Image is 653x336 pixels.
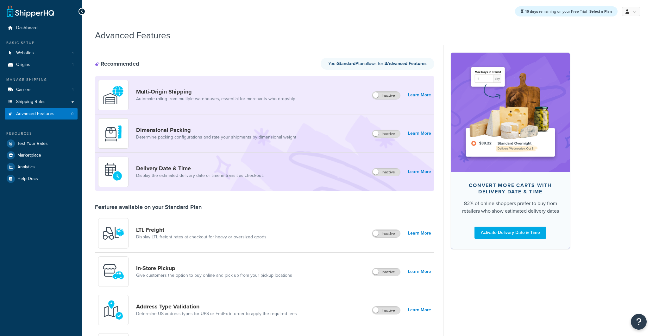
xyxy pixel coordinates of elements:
[95,60,139,67] div: Recommended
[408,129,431,138] a: Learn More
[5,84,78,96] li: Carriers
[102,222,124,244] img: y79ZsPf0fXUFUhFXDzUgf+ktZg5F2+ohG75+v3d2s1D9TjoU8PiyCIluIjV41seZevKCRuEjTPPOKHJsQcmKCXGdfprl3L4q7...
[16,25,38,31] span: Dashboard
[372,268,400,276] label: Inactive
[372,307,400,314] label: Inactive
[136,311,297,317] a: Determine US address types for UPS or FedEx in order to apply the required fees
[525,9,588,14] span: remaining on your Free Trial
[408,267,431,276] a: Learn More
[95,29,170,42] h1: Advanced Features
[328,60,385,67] span: Your allows for
[17,176,38,182] span: Help Docs
[372,92,400,99] label: Inactive
[136,134,296,140] a: Determine packing configurations and rate your shipments by dimensional weight
[5,59,78,71] a: Origins1
[136,303,297,310] a: Address Type Validation
[372,168,400,176] label: Inactive
[5,96,78,108] a: Shipping Rules
[17,165,35,170] span: Analytics
[525,9,538,14] strong: 15 days
[372,230,400,237] label: Inactive
[102,84,124,106] img: WatD5o0RtDAAAAAElFTkSuQmCC
[136,165,264,172] a: Delivery Date & Time
[337,60,365,67] strong: Standard Plan
[136,265,292,272] a: In-Store Pickup
[136,272,292,279] a: Give customers the option to buy online and pick up from your pickup locations
[5,84,78,96] a: Carriers1
[16,62,30,68] span: Origins
[461,200,560,215] div: 82% of online shoppers prefer to buy from retailers who show estimated delivery dates
[5,40,78,46] div: Basic Setup
[5,161,78,173] a: Analytics
[408,91,431,100] a: Learn More
[95,204,202,210] div: Features available on your Standard Plan
[16,50,34,56] span: Websites
[136,172,264,179] a: Display the estimated delivery date or time in transit as checkout.
[136,126,296,133] a: Dimensional Packing
[408,229,431,238] a: Learn More
[5,108,78,120] li: Advanced Features
[5,108,78,120] a: Advanced Features0
[136,88,295,95] a: Multi-Origin Shipping
[5,131,78,136] div: Resources
[102,161,124,183] img: gfkeb5ejjkALwAAAABJRU5ErkJggg==
[17,153,41,158] span: Marketplace
[372,130,400,138] label: Inactive
[102,261,124,283] img: wfgcfpwTIucLEAAAAASUVORK5CYII=
[72,50,73,56] span: 1
[385,60,427,67] strong: 3 Advanced Feature s
[71,111,73,117] span: 0
[474,227,546,239] a: Activate Delivery Date & Time
[5,138,78,149] a: Test Your Rates
[102,299,124,321] img: kIG8fy0lQAAAABJRU5ErkJggg==
[72,62,73,68] span: 1
[72,87,73,93] span: 1
[16,99,46,105] span: Shipping Rules
[5,77,78,82] div: Manage Shipping
[5,173,78,184] a: Help Docs
[5,47,78,59] li: Websites
[589,9,612,14] a: Select a Plan
[16,87,32,93] span: Carriers
[461,62,560,162] img: feature-image-ddt-36eae7f7280da8017bfb280eaccd9c446f90b1fe08728e4019434db127062ab4.png
[408,306,431,314] a: Learn More
[631,314,647,330] button: Open Resource Center
[408,167,431,176] a: Learn More
[136,96,295,102] a: Automate rating from multiple warehouses, essential for merchants who dropship
[136,234,267,240] a: Display LTL freight rates at checkout for heavy or oversized goods
[5,47,78,59] a: Websites1
[102,122,124,145] img: DTVBYsAAAAAASUVORK5CYII=
[16,111,54,117] span: Advanced Features
[5,150,78,161] a: Marketplace
[461,182,560,195] div: Convert more carts with delivery date & time
[5,22,78,34] a: Dashboard
[17,141,48,146] span: Test Your Rates
[136,226,267,233] a: LTL Freight
[5,59,78,71] li: Origins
